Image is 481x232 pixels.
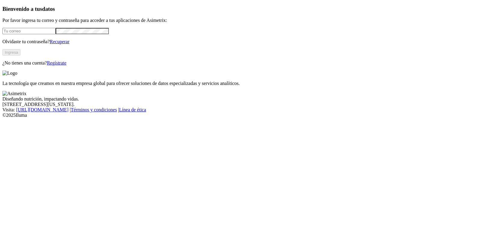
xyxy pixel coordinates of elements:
div: Visita : | | [2,107,479,113]
img: Asimetrix [2,91,26,96]
div: © 2025 Iluma [2,113,479,118]
a: Términos y condiciones [71,107,117,112]
a: Línea de ética [119,107,146,112]
h3: Bienvenido a tus [2,6,479,12]
a: Regístrate [47,60,66,65]
button: Ingresa [2,49,20,56]
p: ¿No tienes una cuenta? [2,60,479,66]
div: [STREET_ADDRESS][US_STATE]. [2,102,479,107]
p: La tecnología que creamos en nuestra empresa global para ofrecer soluciones de datos especializad... [2,81,479,86]
img: Logo [2,71,17,76]
a: Recuperar [50,39,69,44]
p: Olvidaste tu contraseña? [2,39,479,44]
input: Tu correo [2,28,56,34]
span: datos [42,6,55,12]
div: Diseñando nutrición, impactando vidas. [2,96,479,102]
a: [URL][DOMAIN_NAME] [16,107,69,112]
p: Por favor ingresa tu correo y contraseña para acceder a tus aplicaciones de Asimetrix: [2,18,479,23]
